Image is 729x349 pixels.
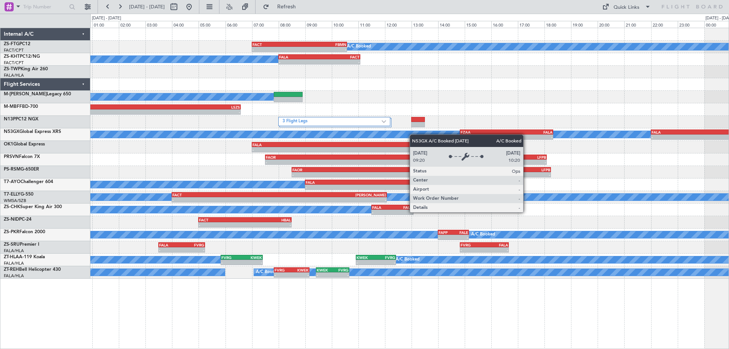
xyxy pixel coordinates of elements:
[598,1,655,13] button: Quick Links
[279,55,319,59] div: FALA
[4,273,24,279] a: FALA/HLA
[4,117,16,122] span: N13P
[382,120,386,123] img: arrow-gray.svg
[4,192,21,197] span: T7-ELLY
[4,180,53,184] a: T7-AYOChallenger 604
[4,67,48,71] a: ZS-TWPKing Air 260
[279,197,386,202] div: -
[106,105,240,109] div: LSZS
[507,135,552,139] div: -
[266,155,406,159] div: FAOR
[282,118,382,125] label: 3 Flight Legs
[372,205,393,210] div: FALA
[347,41,371,52] div: A/C Booked
[484,243,508,247] div: FALA
[393,205,413,210] div: FAUP
[651,21,678,28] div: 22:00
[23,1,67,13] input: Trip Number
[376,255,395,260] div: FVRG
[4,205,62,209] a: ZS-CHKSuper King Air 300
[299,42,346,47] div: FBMN
[406,160,546,164] div: -
[199,21,225,28] div: 05:00
[319,55,360,59] div: FACT
[4,167,21,172] span: PS-RSM
[4,242,20,247] span: ZS-SRU
[507,130,552,134] div: FALA
[396,254,420,265] div: A/C Booked
[461,130,507,134] div: FZAA
[306,185,382,190] div: -
[275,273,292,277] div: -
[172,197,279,202] div: -
[252,147,356,152] div: -
[292,172,421,177] div: -
[292,268,309,272] div: KWEK
[376,260,395,265] div: -
[333,273,349,277] div: -
[306,180,382,185] div: FALA
[4,47,24,53] a: FACT/CPT
[279,60,319,64] div: -
[4,42,30,46] a: ZS-FTGPC12
[471,229,495,240] div: A/C Booked
[461,243,484,247] div: FVRG
[92,21,119,28] div: 01:00
[4,104,22,109] span: M-MBFF
[421,172,551,177] div: -
[518,21,544,28] div: 17:00
[571,21,598,28] div: 19:00
[317,268,333,272] div: KWEK
[129,3,165,10] span: [DATE] - [DATE]
[106,110,240,114] div: -
[4,217,19,222] span: ZS-NID
[242,255,262,260] div: KWEK
[226,21,252,28] div: 06:00
[4,230,45,234] a: ZS-PKRFalcon 2000
[4,104,38,109] a: M-MBFFBD-700
[412,21,438,28] div: 13:00
[252,142,356,147] div: FALA
[484,248,508,252] div: -
[221,255,242,260] div: FVRG
[356,142,459,147] div: OMDW
[333,268,349,272] div: FVRG
[461,135,507,139] div: -
[438,21,465,28] div: 14:00
[305,21,332,28] div: 09:00
[182,248,205,252] div: -
[421,167,551,172] div: LFPB
[4,92,71,96] a: M-[PERSON_NAME]Legacy 650
[4,42,19,46] span: ZS-FTG
[199,218,245,222] div: FACT
[372,210,393,215] div: -
[159,243,182,247] div: FALA
[4,217,32,222] a: ZS-NIDPC-24
[357,260,376,265] div: -
[292,273,309,277] div: -
[182,243,205,247] div: FVRG
[381,185,457,190] div: -
[145,21,172,28] div: 03:00
[4,54,20,59] span: ZS-KHT
[678,21,704,28] div: 23:00
[92,15,121,22] div: [DATE] - [DATE]
[317,273,333,277] div: -
[292,167,421,172] div: FAOR
[259,1,305,13] button: Refresh
[172,21,199,28] div: 04:00
[439,235,453,240] div: -
[357,255,376,260] div: KWEK
[159,248,182,252] div: -
[4,248,24,254] a: FALA/HLA
[4,167,39,172] a: PS-RSMG-650ER
[4,155,19,159] span: PRSVN
[4,267,61,272] a: ZT-REHBell Helicopter 430
[4,60,24,66] a: FACT/CPT
[266,160,406,164] div: -
[4,142,45,147] a: OK1Global Express
[4,73,24,78] a: FALA/HLA
[356,147,459,152] div: -
[4,255,19,259] span: ZT-HLA
[4,205,20,209] span: ZS-CHK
